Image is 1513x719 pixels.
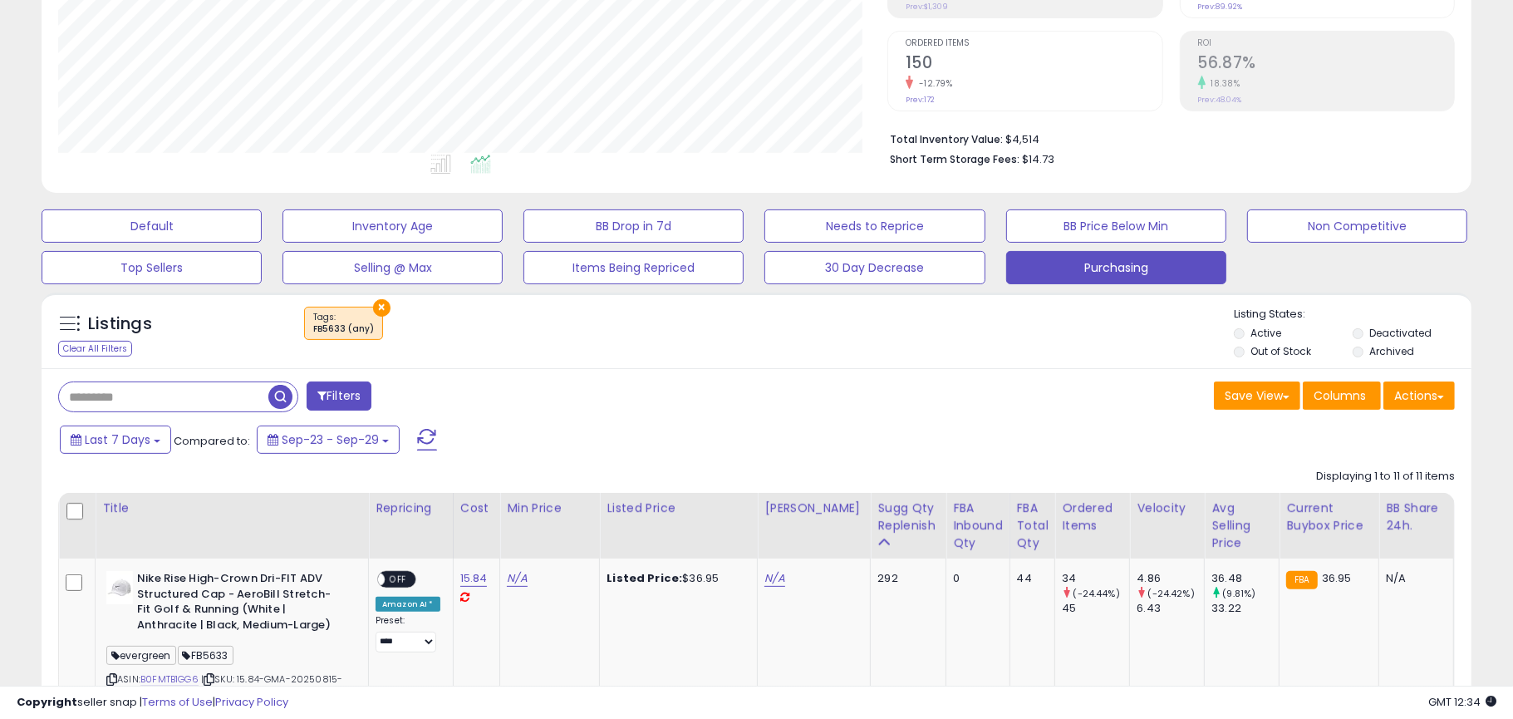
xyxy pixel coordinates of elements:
[1137,601,1204,616] div: 6.43
[523,251,744,284] button: Items Being Repriced
[1006,209,1226,243] button: BB Price Below Min
[507,570,527,587] a: N/A
[890,132,1003,146] b: Total Inventory Value:
[313,311,374,336] span: Tags :
[88,313,152,336] h5: Listings
[1198,2,1243,12] small: Prev: 89.92%
[1247,209,1467,243] button: Non Competitive
[102,500,361,517] div: Title
[1386,571,1441,586] div: N/A
[877,571,933,586] div: 292
[890,128,1442,148] li: $4,514
[523,209,744,243] button: BB Drop in 7d
[282,431,379,448] span: Sep-23 - Sep-29
[1250,344,1311,358] label: Out of Stock
[385,573,411,587] span: OFF
[1073,587,1120,600] small: (-24.44%)
[1211,571,1279,586] div: 36.48
[607,500,750,517] div: Listed Price
[1214,382,1300,410] button: Save View
[507,500,592,517] div: Min Price
[1303,382,1381,410] button: Columns
[376,597,440,612] div: Amazon AI *
[906,53,1162,76] h2: 150
[906,2,948,12] small: Prev: $1,309
[1211,601,1279,616] div: 33.22
[1286,500,1372,534] div: Current Buybox Price
[137,571,339,637] b: Nike Rise High-Crown Dri-FIT ADV Structured Cap - AeroBill Stretch-Fit Golf & Running (White | An...
[890,152,1019,166] b: Short Term Storage Fees:
[85,431,150,448] span: Last 7 Days
[906,95,935,105] small: Prev: 172
[1062,571,1129,586] div: 34
[178,646,233,665] span: FB5633
[1383,382,1455,410] button: Actions
[60,426,171,454] button: Last 7 Days
[376,615,440,653] div: Preset:
[42,209,262,243] button: Default
[1198,39,1454,48] span: ROI
[215,694,288,710] a: Privacy Policy
[1148,587,1195,600] small: (-24.42%)
[1316,469,1455,485] div: Displaying 1 to 11 of 11 items
[307,382,371,411] button: Filters
[376,500,446,517] div: Repricing
[913,77,953,90] small: -12.79%
[17,695,288,711] div: seller snap | |
[1137,500,1197,517] div: Velocity
[953,571,997,586] div: 0
[1223,587,1256,600] small: (9.81%)
[1137,571,1204,586] div: 4.86
[17,694,77,710] strong: Copyright
[1211,500,1272,552] div: Avg Selling Price
[42,251,262,284] button: Top Sellers
[1206,77,1240,90] small: 18.38%
[1062,500,1122,534] div: Ordered Items
[58,341,132,357] div: Clear All Filters
[607,571,744,586] div: $36.95
[1006,251,1226,284] button: Purchasing
[877,500,939,534] div: Sugg Qty Replenish
[1062,601,1129,616] div: 45
[871,493,946,559] th: Please note that this number is a calculation based on your required days of coverage and your ve...
[607,570,682,586] b: Listed Price:
[1022,151,1054,167] span: $14.73
[373,299,391,317] button: ×
[142,694,213,710] a: Terms of Use
[1017,571,1043,586] div: 44
[282,251,503,284] button: Selling @ Max
[1322,570,1352,586] span: 36.95
[1198,95,1242,105] small: Prev: 48.04%
[460,500,494,517] div: Cost
[764,500,863,517] div: [PERSON_NAME]
[1017,500,1049,552] div: FBA Total Qty
[1250,326,1281,340] label: Active
[764,251,985,284] button: 30 Day Decrease
[460,570,488,587] a: 15.84
[1369,326,1432,340] label: Deactivated
[106,571,133,604] img: 315n5C1NWKL._SL40_.jpg
[764,209,985,243] button: Needs to Reprice
[1234,307,1471,323] p: Listing States:
[106,646,176,665] span: evergreen
[953,500,1003,552] div: FBA inbound Qty
[1286,571,1317,589] small: FBA
[257,426,400,454] button: Sep-23 - Sep-29
[174,433,250,449] span: Compared to:
[106,571,356,717] div: ASIN:
[313,323,374,335] div: FB5633 (any)
[282,209,503,243] button: Inventory Age
[1198,53,1454,76] h2: 56.87%
[1369,344,1414,358] label: Archived
[1314,387,1366,404] span: Columns
[1428,694,1496,710] span: 2025-10-7 12:34 GMT
[764,570,784,587] a: N/A
[906,39,1162,48] span: Ordered Items
[1386,500,1447,534] div: BB Share 24h.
